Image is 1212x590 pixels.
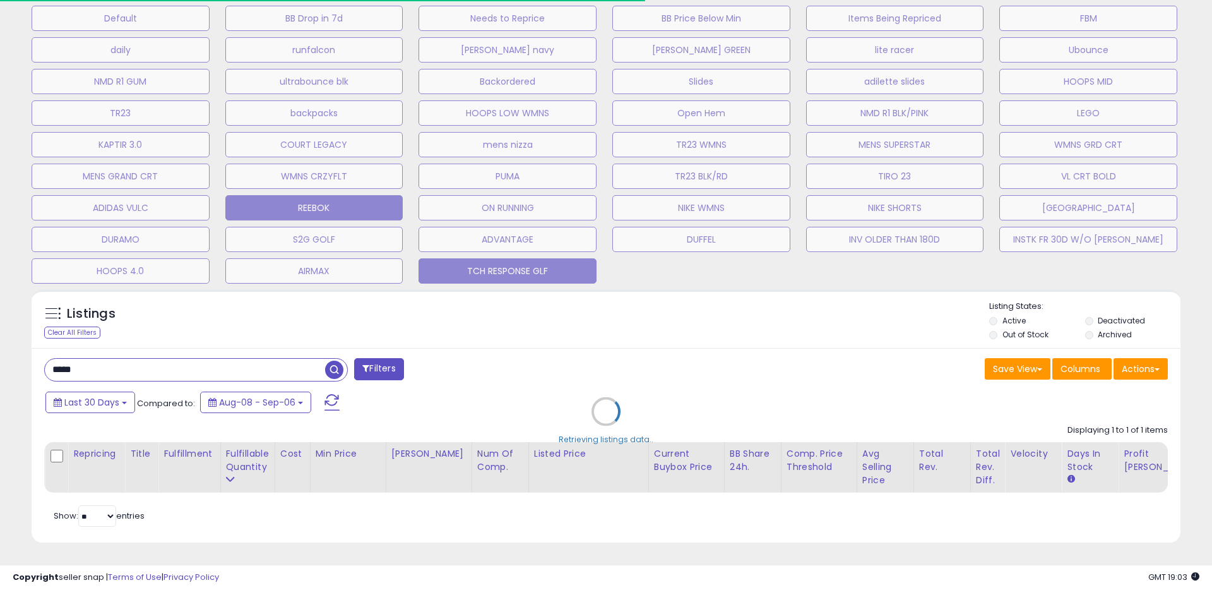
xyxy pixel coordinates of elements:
[806,132,984,157] button: MENS SUPERSTAR
[999,164,1177,189] button: VL CRT BOLD
[612,100,790,126] button: Open Hem
[419,195,597,220] button: ON RUNNING
[419,227,597,252] button: ADVANTAGE
[999,69,1177,94] button: HOOPS MID
[225,195,403,220] button: REEBOK
[419,69,597,94] button: Backordered
[806,227,984,252] button: INV OLDER THAN 180D
[612,37,790,63] button: [PERSON_NAME] GREEN
[32,37,210,63] button: daily
[806,195,984,220] button: NIKE SHORTS
[225,69,403,94] button: ultrabounce blk
[419,132,597,157] button: mens nizza
[806,6,984,31] button: Items Being Repriced
[1148,571,1199,583] span: 2025-10-7 19:03 GMT
[419,37,597,63] button: [PERSON_NAME] navy
[225,164,403,189] button: WMNS CRZYFLT
[999,100,1177,126] button: LEGO
[612,164,790,189] button: TR23 BLK/RD
[32,132,210,157] button: KAPTIR 3.0
[612,227,790,252] button: DUFFEL
[32,100,210,126] button: TR23
[999,37,1177,63] button: Ubounce
[419,6,597,31] button: Needs to Reprice
[806,100,984,126] button: NMD R1 BLK/PINK
[225,100,403,126] button: backpacks
[163,571,219,583] a: Privacy Policy
[32,69,210,94] button: NMD R1 GUM
[419,258,597,284] button: TCH RESPONSE GLF
[13,572,219,584] div: seller snap | |
[32,227,210,252] button: DURAMO
[225,37,403,63] button: runfalcon
[32,195,210,220] button: ADIDAS VULC
[225,132,403,157] button: COURT LEGACY
[612,6,790,31] button: BB Price Below Min
[225,258,403,284] button: AIRMAX
[559,433,653,445] div: Retrieving listings data..
[806,69,984,94] button: adilette slides
[108,571,162,583] a: Terms of Use
[419,164,597,189] button: PUMA
[612,195,790,220] button: NIKE WMNS
[419,100,597,126] button: HOOPS LOW WMNS
[806,164,984,189] button: TIRO 23
[612,132,790,157] button: TR23 WMNS
[225,227,403,252] button: S2G GOLF
[13,571,59,583] strong: Copyright
[32,164,210,189] button: MENS GRAND CRT
[999,195,1177,220] button: [GEOGRAPHIC_DATA]
[999,227,1177,252] button: INSTK FR 30D W/O [PERSON_NAME]
[225,6,403,31] button: BB Drop in 7d
[999,132,1177,157] button: WMNS GRD CRT
[32,258,210,284] button: HOOPS 4.0
[806,37,984,63] button: lite racer
[32,6,210,31] button: Default
[612,69,790,94] button: Slides
[999,6,1177,31] button: FBM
